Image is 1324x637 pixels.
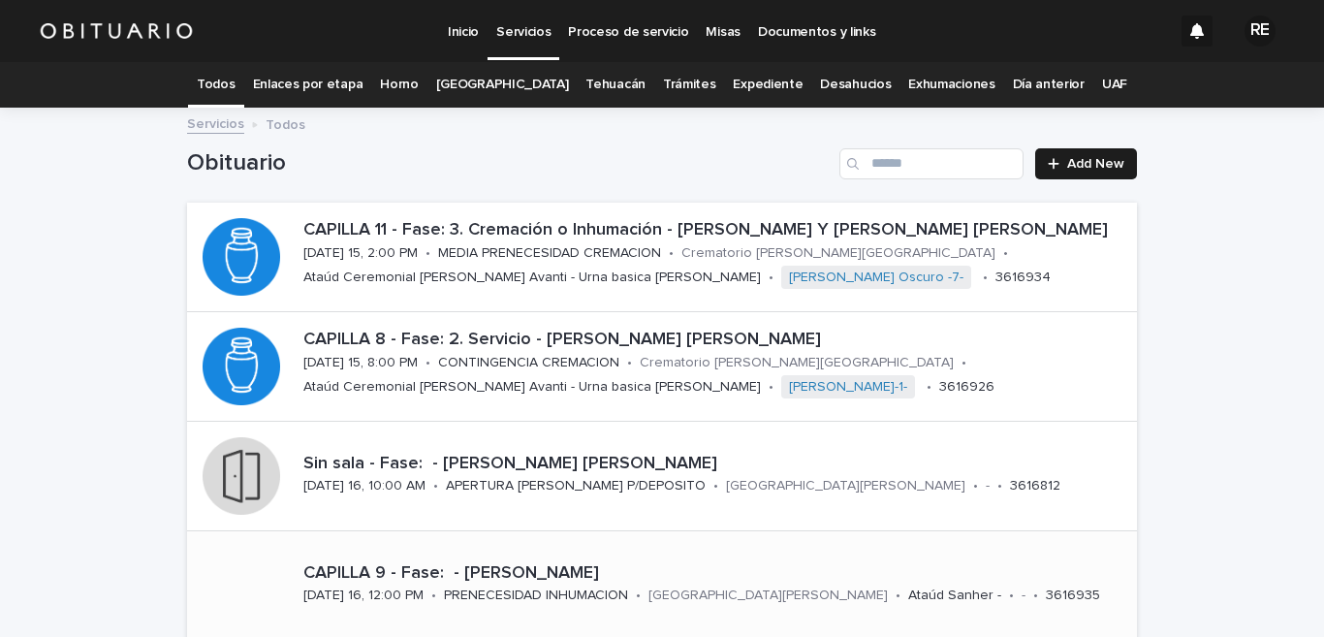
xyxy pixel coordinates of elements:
[1033,588,1038,604] p: •
[446,478,706,494] p: APERTURA [PERSON_NAME] P/DEPOSITO
[733,62,803,108] a: Expediente
[973,478,978,494] p: •
[1010,478,1060,494] p: 3616812
[839,148,1024,179] input: Search
[585,62,646,108] a: Tehuacán
[187,111,244,134] a: Servicios
[431,588,436,604] p: •
[303,330,1129,351] p: CAPILLA 8 - Fase: 2. Servicio - [PERSON_NAME] [PERSON_NAME]
[961,355,966,371] p: •
[636,588,641,604] p: •
[627,355,632,371] p: •
[1022,588,1025,604] p: -
[927,379,931,396] p: •
[39,12,194,50] img: HUM7g2VNRLqGMmR9WVqf
[1046,588,1100,604] p: 3616935
[713,478,718,494] p: •
[253,62,363,108] a: Enlaces por etapa
[995,270,1051,286] p: 3616934
[438,355,619,371] p: CONTINGENCIA CREMACION
[438,245,661,262] p: MEDIA PRENECESIDAD CREMACION
[1035,148,1137,179] a: Add New
[426,245,430,262] p: •
[1245,16,1276,47] div: RE
[663,62,716,108] a: Trámites
[769,379,773,396] p: •
[303,478,426,494] p: [DATE] 16, 10:00 AM
[896,588,900,604] p: •
[648,588,888,604] p: [GEOGRAPHIC_DATA][PERSON_NAME]
[640,355,954,371] p: Crematorio [PERSON_NAME][GEOGRAPHIC_DATA]
[303,270,761,286] p: Ataúd Ceremonial [PERSON_NAME] Avanti - Urna basica [PERSON_NAME]
[433,478,438,494] p: •
[1102,62,1127,108] a: UAF
[997,478,1002,494] p: •
[986,478,990,494] p: -
[908,62,994,108] a: Exhumaciones
[789,271,963,284] font: [PERSON_NAME] Oscuro -7-
[380,62,418,108] a: Horno
[1013,62,1085,108] a: Día anterior
[789,379,907,396] a: [PERSON_NAME]-1-
[426,355,430,371] p: •
[769,270,773,286] p: •
[820,62,891,108] a: Desahucios
[436,62,569,108] a: [GEOGRAPHIC_DATA]
[303,454,1129,475] p: Sin sala - Fase: - [PERSON_NAME] [PERSON_NAME]
[983,270,988,286] p: •
[789,270,963,286] a: [PERSON_NAME] Oscuro -7-
[1003,245,1008,262] p: •
[789,380,907,394] font: [PERSON_NAME]-1-
[303,588,424,604] p: [DATE] 16, 12:00 PM
[197,62,235,108] a: Todos
[681,245,995,262] p: Crematorio [PERSON_NAME][GEOGRAPHIC_DATA]
[187,422,1137,531] a: Sin sala - Fase: - [PERSON_NAME] [PERSON_NAME][DATE] 16, 10:00 AM•APERTURA [PERSON_NAME] P/DEPOSI...
[303,379,761,396] p: Ataúd Ceremonial [PERSON_NAME] Avanti - Urna basica [PERSON_NAME]
[444,588,628,604] p: PRENECESIDAD INHUMACION
[187,312,1137,422] a: CAPILLA 8 - Fase: 2. Servicio - [PERSON_NAME] [PERSON_NAME][DATE] 15, 8:00 PM•CONTINGENCIA CREMAC...
[303,355,418,371] p: [DATE] 15, 8:00 PM
[303,220,1129,241] p: CAPILLA 11 - Fase: 3. Cremación o Inhumación - [PERSON_NAME] Y [PERSON_NAME] [PERSON_NAME]
[939,379,994,396] p: 3616926
[1009,588,1014,604] p: •
[266,112,305,134] p: Todos
[187,203,1137,312] a: CAPILLA 11 - Fase: 3. Cremación o Inhumación - [PERSON_NAME] Y [PERSON_NAME] [PERSON_NAME][DATE] ...
[1067,157,1124,171] span: Add New
[669,245,674,262] p: •
[303,563,1129,585] p: CAPILLA 9 - Fase: - [PERSON_NAME]
[726,478,965,494] p: [GEOGRAPHIC_DATA][PERSON_NAME]
[187,149,832,177] h1: Obituario
[303,245,418,262] p: [DATE] 15, 2:00 PM
[908,588,1001,604] p: Ataúd Sanher -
